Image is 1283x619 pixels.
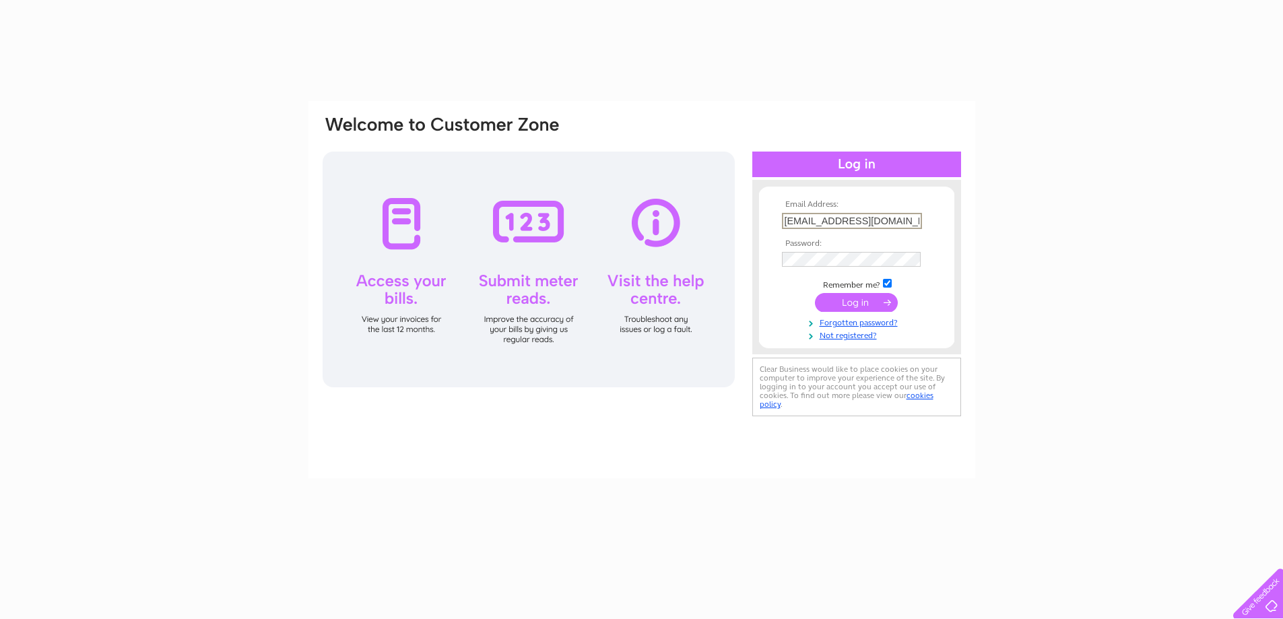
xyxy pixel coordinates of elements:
[779,277,935,290] td: Remember me?
[779,200,935,209] th: Email Address:
[815,293,898,312] input: Submit
[782,315,935,328] a: Forgotten password?
[752,358,961,416] div: Clear Business would like to place cookies on your computer to improve your experience of the sit...
[782,328,935,341] a: Not registered?
[779,239,935,249] th: Password:
[760,391,933,409] a: cookies policy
